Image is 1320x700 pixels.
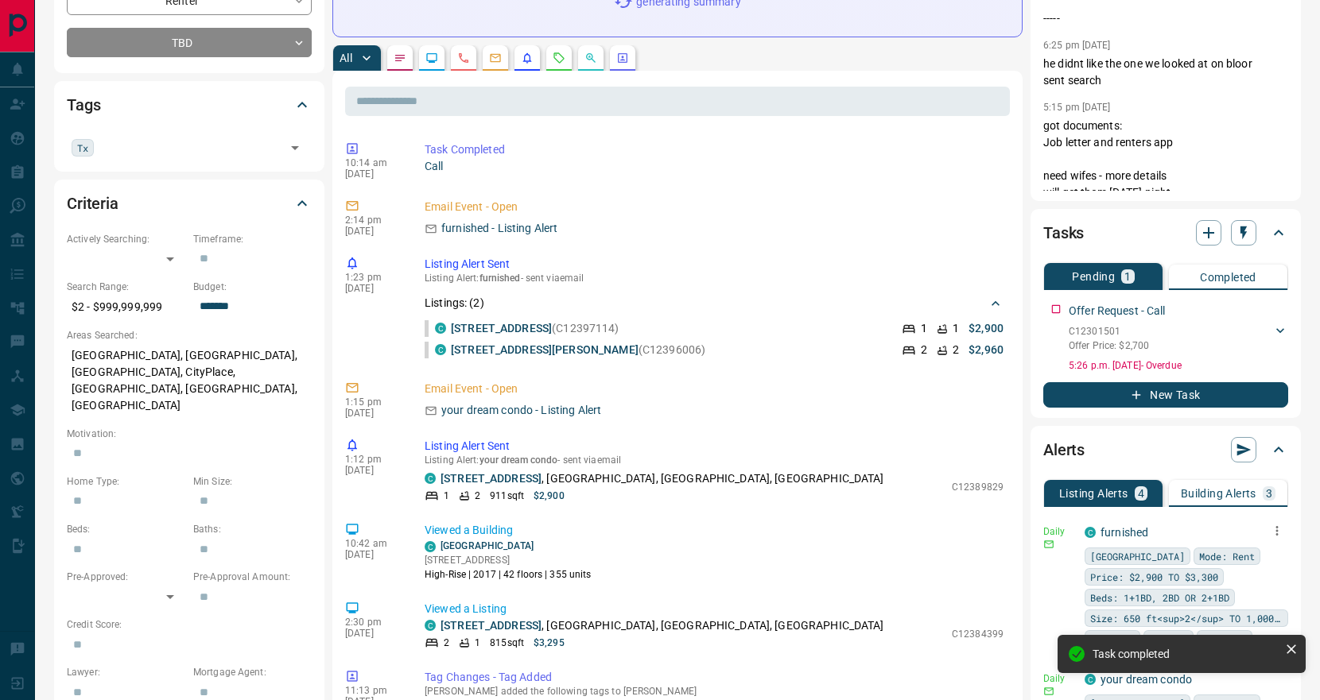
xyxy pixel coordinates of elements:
[67,280,185,294] p: Search Range:
[1202,631,1247,647] span: For Rent
[425,567,592,582] p: High-Rise | 2017 | 42 floors | 355 units
[67,92,100,118] h2: Tags
[435,344,446,355] div: condos.ca
[1090,610,1283,626] span: Size: 650 ft<sup>2</sup> TO 1,000 ft<sup>2</sup>
[193,522,312,536] p: Baths:
[479,454,558,466] span: your dream condo
[441,472,542,485] a: [STREET_ADDRESS]
[1043,686,1054,697] svg: Email
[1072,271,1115,282] p: Pending
[952,480,1004,494] p: C12389829
[1043,671,1075,686] p: Daily
[1085,527,1096,538] div: condos.ca
[425,522,1004,539] p: Viewed a Building
[425,438,1004,454] p: Listing Alert Sent
[425,686,1004,697] p: [PERSON_NAME] added the following tags to [PERSON_NAME]
[444,489,449,503] p: 1
[475,489,480,503] p: 2
[425,273,1004,284] p: Listing Alert : - sent via email
[553,52,565,64] svg: Requests
[345,549,401,560] p: [DATE]
[584,52,597,64] svg: Opportunities
[67,294,185,320] p: $2 - $999,999,999
[475,636,480,650] p: 1
[425,601,1004,617] p: Viewed a Listing
[1043,118,1288,251] p: got documents: Job letter and renters app need wifes - more details will get them [DATE] night th...
[425,199,1004,215] p: Email Event - Open
[1200,272,1256,283] p: Completed
[1043,56,1288,89] p: he didnt like the one we looked at on bloor sent search
[425,256,1004,273] p: Listing Alert Sent
[444,636,449,650] p: 2
[953,320,959,337] p: 1
[193,570,312,584] p: Pre-Approval Amount:
[284,137,306,159] button: Open
[441,619,542,632] a: [STREET_ADDRESS]
[921,342,927,358] p: 2
[67,665,185,679] p: Lawyer:
[1043,437,1085,462] h2: Alerts
[1199,548,1255,564] span: Mode: Rent
[490,489,524,503] p: 911 sqft
[193,474,312,489] p: Min Size:
[1059,488,1128,499] p: Listing Alerts
[441,402,601,419] p: your dream condo - Listing Alert
[345,226,401,237] p: [DATE]
[425,669,1004,686] p: Tag Changes - Tag Added
[67,328,312,342] p: Areas Searched:
[425,620,436,631] div: condos.ca
[1043,431,1288,469] div: Alerts
[67,232,185,246] p: Actively Searching:
[345,538,401,549] p: 10:42 am
[451,320,619,337] p: (C12397114)
[1149,631,1188,647] span: Polygon
[1101,526,1148,539] a: furnished
[1138,488,1144,499] p: 4
[345,465,401,476] p: [DATE]
[1043,102,1111,113] p: 5:15 pm [DATE]
[1090,590,1229,605] span: Beds: 1+1BD, 2BD OR 2+1BD
[425,541,436,552] div: condos.ca
[1069,303,1166,319] p: Offer Request - Call
[345,396,401,408] p: 1:15 pm
[394,52,406,64] svg: Notes
[67,427,312,441] p: Motivation:
[67,522,185,536] p: Beds:
[534,489,565,503] p: $2,900
[451,343,639,356] a: [STREET_ADDRESS][PERSON_NAME]
[1266,488,1272,499] p: 3
[451,342,705,358] p: (C12396006)
[67,28,312,57] div: TBD
[345,168,401,180] p: [DATE]
[67,570,185,584] p: Pre-Approved:
[425,158,1004,175] p: Call
[490,636,524,650] p: 815 sqft
[1069,338,1149,353] p: Offer Price: $2,700
[425,141,1004,158] p: Task Completed
[425,553,592,567] p: [STREET_ADDRESS]
[457,52,470,64] svg: Calls
[534,636,565,650] p: $3,295
[425,288,1004,318] div: Listings: (2)
[953,342,959,358] p: 2
[425,295,484,311] p: Listings: ( 2 )
[1181,488,1256,499] p: Building Alerts
[441,470,884,487] p: , [GEOGRAPHIC_DATA], [GEOGRAPHIC_DATA], [GEOGRAPHIC_DATA]
[77,140,88,156] span: Tx
[921,320,927,337] p: 1
[67,617,312,632] p: Credit Score:
[345,685,401,696] p: 11:13 pm
[67,342,312,419] p: [GEOGRAPHIC_DATA], [GEOGRAPHIC_DATA], [GEOGRAPHIC_DATA], CityPlace, [GEOGRAPHIC_DATA], [GEOGRAPHI...
[435,323,446,334] div: condos.ca
[345,454,401,465] p: 1:12 pm
[1124,271,1131,282] p: 1
[425,381,1004,397] p: Email Event - Open
[1090,569,1218,585] span: Price: $2,900 TO $3,300
[193,665,312,679] p: Mortgage Agent:
[345,408,401,419] p: [DATE]
[425,473,436,484] div: condos.ca
[340,52,352,64] p: All
[345,617,401,628] p: 2:30 pm
[425,454,1004,466] p: Listing Alert : - sent via email
[489,52,502,64] svg: Emails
